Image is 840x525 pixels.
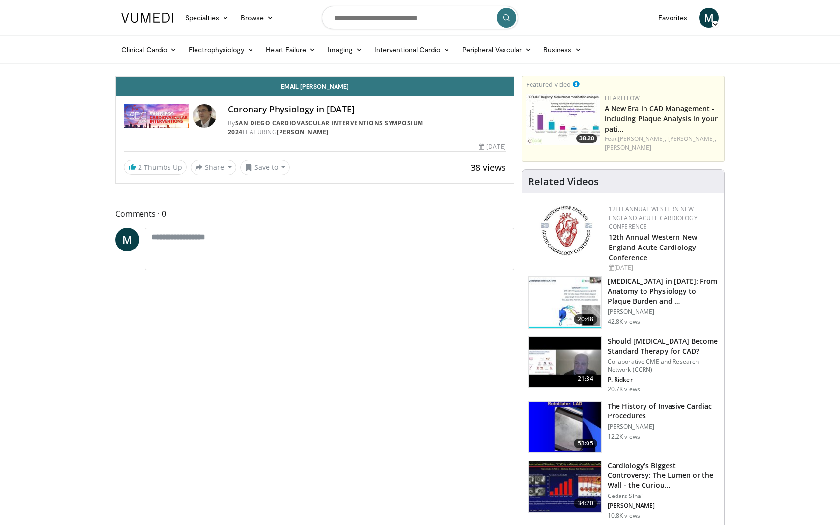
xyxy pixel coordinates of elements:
[193,104,216,128] img: Avatar
[479,142,505,151] div: [DATE]
[608,276,718,306] h3: [MEDICAL_DATA] in [DATE]: From Anatomy to Physiology to Plaque Burden and …
[322,6,518,29] input: Search topics, interventions
[191,160,236,175] button: Share
[608,433,640,441] p: 12.2K views
[529,337,601,388] img: eb63832d-2f75-457d-8c1a-bbdc90eb409c.150x105_q85_crop-smart_upscale.jpg
[605,143,651,152] a: [PERSON_NAME]
[605,104,718,134] a: A New Era in CAD Management - including Plaque Analysis in your pati…
[121,13,173,23] img: VuMedi Logo
[608,423,718,431] p: [PERSON_NAME]
[609,232,697,262] a: 12th Annual Western New England Acute Cardiology Conference
[608,376,718,384] p: P. Ridker
[528,336,718,393] a: 21:34 Should [MEDICAL_DATA] Become Standard Therapy for CAD? Collaborative CME and Research Netwo...
[528,176,599,188] h4: Related Videos
[526,94,600,145] a: 38:20
[138,163,142,172] span: 2
[608,318,640,326] p: 42.8K views
[228,104,506,115] h4: Coronary Physiology in [DATE]
[608,336,718,356] h3: Should [MEDICAL_DATA] Become Standard Therapy for CAD?
[529,277,601,328] img: 823da73b-7a00-425d-bb7f-45c8b03b10c3.150x105_q85_crop-smart_upscale.jpg
[528,461,718,520] a: 34:20 Cardiology’s Biggest Controversy: The Lumen or the Wall - the Curiou… Cedars Sinai [PERSON_...
[124,104,189,128] img: San Diego Cardiovascular Interventions Symposium 2024
[235,8,280,28] a: Browse
[605,135,720,152] div: Feat.
[574,498,597,508] span: 34:20
[608,358,718,374] p: Collaborative CME and Research Network (CCRN)
[179,8,235,28] a: Specialties
[539,205,594,256] img: 0954f259-7907-4053-a817-32a96463ecc8.png.150x105_q85_autocrop_double_scale_upscale_version-0.2.png
[699,8,719,28] a: M
[115,40,183,59] a: Clinical Cardio
[368,40,456,59] a: Interventional Cardio
[652,8,693,28] a: Favorites
[609,205,698,231] a: 12th Annual Western New England Acute Cardiology Conference
[609,263,716,272] div: [DATE]
[608,308,718,316] p: [PERSON_NAME]
[228,119,423,136] a: San Diego Cardiovascular Interventions Symposium 2024
[528,276,718,329] a: 20:48 [MEDICAL_DATA] in [DATE]: From Anatomy to Physiology to Plaque Burden and … [PERSON_NAME] 4...
[115,228,139,251] a: M
[456,40,537,59] a: Peripheral Vascular
[574,314,597,324] span: 20:48
[183,40,260,59] a: Electrophysiology
[608,401,718,421] h3: The History of Invasive Cardiac Procedures
[526,94,600,145] img: 738d0e2d-290f-4d89-8861-908fb8b721dc.150x105_q85_crop-smart_upscale.jpg
[608,461,718,490] h3: Cardiology’s Biggest Controversy: The Lumen or the Wall - the Curiou…
[116,76,514,77] video-js: Video Player
[277,128,329,136] a: [PERSON_NAME]
[526,80,571,89] small: Featured Video
[529,402,601,453] img: a9c9c892-6047-43b2-99ef-dda026a14e5f.150x105_q85_crop-smart_upscale.jpg
[471,162,506,173] span: 38 views
[668,135,716,143] a: [PERSON_NAME],
[608,512,640,520] p: 10.8K views
[608,386,640,393] p: 20.7K views
[605,94,640,102] a: Heartflow
[574,374,597,384] span: 21:34
[528,401,718,453] a: 53:05 The History of Invasive Cardiac Procedures [PERSON_NAME] 12.2K views
[115,207,514,220] span: Comments 0
[322,40,368,59] a: Imaging
[529,461,601,512] img: d453240d-5894-4336-be61-abca2891f366.150x105_q85_crop-smart_upscale.jpg
[618,135,666,143] a: [PERSON_NAME],
[608,502,718,510] p: [PERSON_NAME]
[608,492,718,500] p: Cedars Sinai
[574,439,597,448] span: 53:05
[576,134,597,143] span: 38:20
[228,119,506,137] div: By FEATURING
[116,77,514,96] a: Email [PERSON_NAME]
[260,40,322,59] a: Heart Failure
[240,160,290,175] button: Save to
[124,160,187,175] a: 2 Thumbs Up
[537,40,588,59] a: Business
